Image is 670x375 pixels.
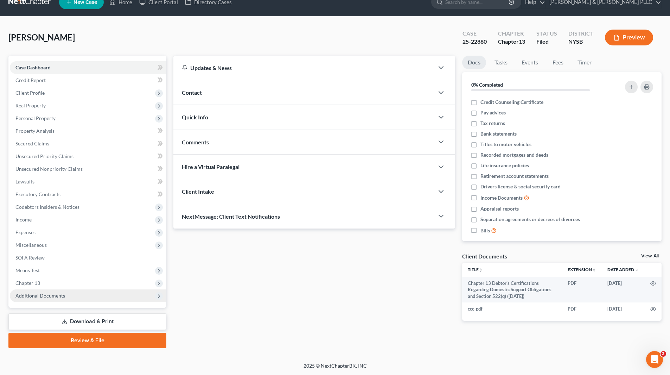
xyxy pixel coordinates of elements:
[182,188,214,195] span: Client Intake
[182,89,202,96] span: Contact
[480,194,523,201] span: Income Documents
[646,351,663,368] iframe: Intercom live chat
[480,109,506,116] span: Pay advices
[182,163,240,170] span: Hire a Virtual Paralegal
[462,38,487,46] div: 25-22880
[15,204,79,210] span: Codebtors Insiders & Notices
[480,173,549,180] span: Retirement account statements
[498,30,525,38] div: Chapter
[15,293,65,299] span: Additional Documents
[498,38,525,46] div: Chapter
[602,302,645,315] td: [DATE]
[489,56,513,69] a: Tasks
[480,183,561,190] span: Drivers license & social security card
[568,38,594,46] div: NYSB
[182,64,426,71] div: Updates & News
[562,302,602,315] td: PDF
[15,140,49,146] span: Secured Claims
[462,277,562,302] td: Chapter 13 Debtor's Certifications Regarding Domestic Support Obligations and Section 522(q) ([DA...
[480,120,505,127] span: Tax returns
[480,151,548,158] span: Recorded mortgages and deeds
[572,56,597,69] a: Timer
[15,242,47,248] span: Miscellaneous
[15,102,46,108] span: Real Property
[462,30,487,38] div: Case
[135,362,536,375] div: 2025 © NextChapterBK, INC
[182,114,208,120] span: Quick Info
[480,205,519,212] span: Appraisal reports
[8,32,75,42] span: [PERSON_NAME]
[15,179,34,185] span: Lawsuits
[10,163,166,175] a: Unsecured Nonpriority Claims
[10,188,166,201] a: Executory Contracts
[480,99,543,106] span: Credit Counseling Certificate
[15,166,83,172] span: Unsecured Nonpriority Claims
[10,175,166,188] a: Lawsuits
[182,213,280,220] span: NextMessage: Client Text Notifications
[516,56,544,69] a: Events
[15,217,32,223] span: Income
[592,268,596,272] i: unfold_more
[605,30,653,45] button: Preview
[10,150,166,163] a: Unsecured Priority Claims
[15,280,40,286] span: Chapter 13
[635,268,639,272] i: expand_more
[15,191,60,197] span: Executory Contracts
[15,115,56,121] span: Personal Property
[10,61,166,74] a: Case Dashboard
[568,30,594,38] div: District
[15,77,46,83] span: Credit Report
[536,30,557,38] div: Status
[462,302,562,315] td: ccc-pdf
[182,139,209,145] span: Comments
[641,254,659,258] a: View All
[480,141,531,148] span: Titles to motor vehicles
[480,130,517,137] span: Bank statements
[568,267,596,272] a: Extensionunfold_more
[10,74,166,87] a: Credit Report
[480,227,490,234] span: Bills
[15,267,40,273] span: Means Test
[462,252,507,260] div: Client Documents
[480,162,529,169] span: Life insurance policies
[468,267,483,272] a: Titleunfold_more
[8,333,166,348] a: Review & File
[519,38,525,45] span: 13
[10,137,166,150] a: Secured Claims
[471,82,503,88] strong: 0% Completed
[15,128,55,134] span: Property Analysis
[536,38,557,46] div: Filed
[602,277,645,302] td: [DATE]
[15,90,45,96] span: Client Profile
[562,277,602,302] td: PDF
[15,153,74,159] span: Unsecured Priority Claims
[462,56,486,69] a: Docs
[8,313,166,330] a: Download & Print
[10,251,166,264] a: SOFA Review
[661,351,666,357] span: 2
[547,56,569,69] a: Fees
[15,229,36,235] span: Expenses
[480,216,580,223] span: Separation agreements or decrees of divorces
[479,268,483,272] i: unfold_more
[15,64,51,70] span: Case Dashboard
[15,255,45,261] span: SOFA Review
[607,267,639,272] a: Date Added expand_more
[10,125,166,137] a: Property Analysis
